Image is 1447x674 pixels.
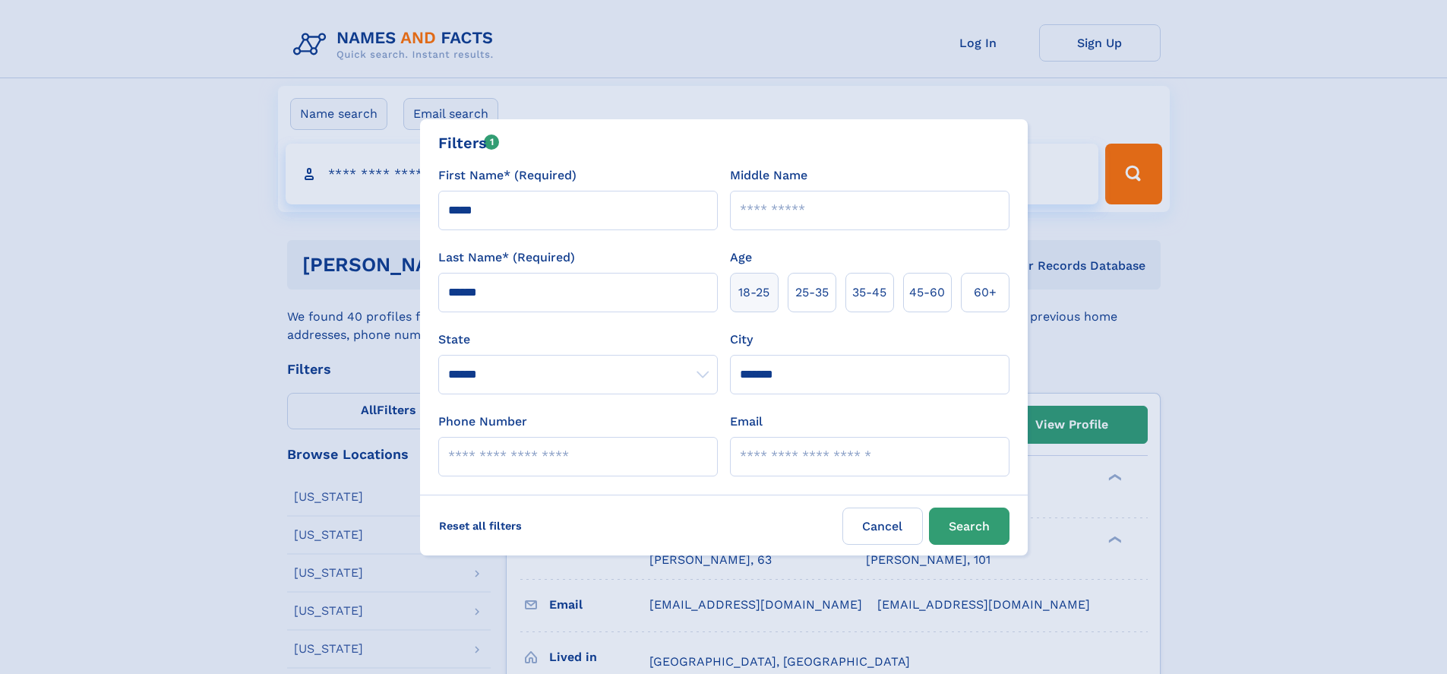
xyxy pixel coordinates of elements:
label: Age [730,248,752,267]
label: Cancel [842,508,923,545]
span: 25‑35 [795,283,829,302]
span: 18‑25 [738,283,769,302]
div: Filters [438,131,500,154]
button: Search [929,508,1009,545]
span: 35‑45 [852,283,886,302]
label: Reset all filters [429,508,532,544]
label: Phone Number [438,413,527,431]
span: 45‑60 [909,283,945,302]
label: First Name* (Required) [438,166,577,185]
label: Email [730,413,763,431]
label: Last Name* (Required) [438,248,575,267]
span: 60+ [974,283,997,302]
label: State [438,331,718,349]
label: Middle Name [730,166,807,185]
label: City [730,331,753,349]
